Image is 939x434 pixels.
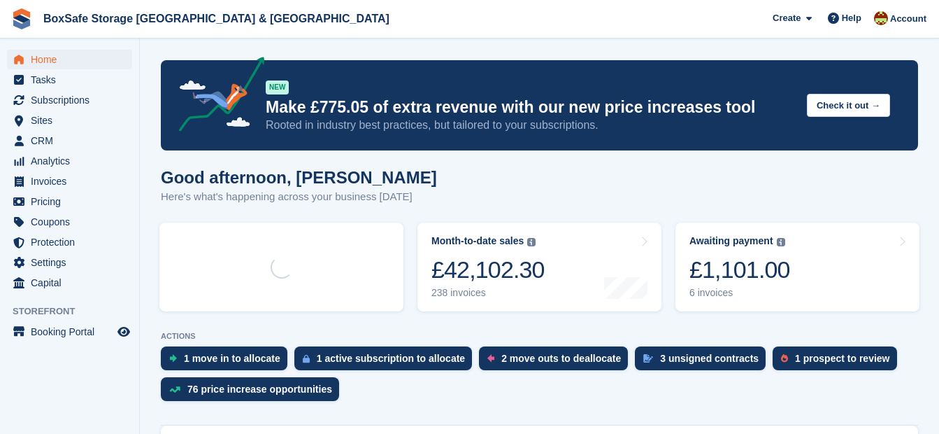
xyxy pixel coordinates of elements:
div: £42,102.30 [431,255,545,284]
span: Account [890,12,926,26]
a: menu [7,131,132,150]
img: price-adjustments-announcement-icon-8257ccfd72463d97f412b2fc003d46551f7dbcb40ab6d574587a9cd5c0d94... [167,57,265,136]
a: menu [7,171,132,191]
div: 6 invoices [689,287,790,299]
img: contract_signature_icon-13c848040528278c33f63329250d36e43548de30e8caae1d1a13099fd9432cc5.svg [643,354,653,363]
a: 1 move in to allocate [161,346,294,377]
span: Capital [31,273,115,293]
span: Subscriptions [31,90,115,110]
button: Check it out → [807,94,890,117]
span: Help [842,11,861,25]
span: Tasks [31,70,115,90]
a: menu [7,90,132,110]
div: 1 move in to allocate [184,353,280,364]
img: icon-info-grey-7440780725fd019a000dd9b08b2336e03edf1995a4989e88bcd33f0948082b44.svg [527,238,536,246]
a: menu [7,192,132,211]
a: menu [7,212,132,232]
div: 2 move outs to deallocate [501,353,621,364]
span: Storefront [13,304,139,318]
div: NEW [266,80,289,94]
span: Booking Portal [31,322,115,342]
img: icon-info-grey-7440780725fd019a000dd9b08b2336e03edf1995a4989e88bcd33f0948082b44.svg [777,238,785,246]
span: Create [773,11,801,25]
img: move_ins_to_allocate_icon-fdf77a2bb77ea45bf5b3d319d69a93e2d87916cf1d5bf7949dd705db3b84f3ca.svg [169,354,177,363]
a: 2 move outs to deallocate [479,346,635,377]
p: Make £775.05 of extra revenue with our new price increases tool [266,97,796,118]
a: Awaiting payment £1,101.00 6 invoices [675,223,919,311]
p: Rooted in industry best practices, but tailored to your subscriptions. [266,118,796,133]
a: 1 active subscription to allocate [294,346,479,377]
div: £1,101.00 [689,255,790,284]
img: price_increase_opportunities-93ffe204e8149a01c8c9dc8f82e8f89637d9d84a8eef4429ea346261dce0b2c0.svg [169,386,180,393]
img: move_outs_to_deallocate_icon-f764333ba52eb49d3ac5e1228854f67142a1ed5810a6f6cc68b1a99e826820c5.svg [487,354,494,363]
a: menu [7,111,132,130]
a: menu [7,70,132,90]
span: Protection [31,232,115,252]
a: menu [7,253,132,272]
span: Home [31,50,115,69]
img: prospect-51fa495bee0391a8d652442698ab0144808aea92771e9ea1ae160a38d050c398.svg [781,354,788,363]
div: 76 price increase opportunities [187,384,332,395]
div: Month-to-date sales [431,235,524,247]
a: menu [7,232,132,252]
h1: Good afternoon, [PERSON_NAME] [161,168,437,187]
span: Settings [31,253,115,272]
div: 1 prospect to review [795,353,889,364]
img: Kim [874,11,888,25]
span: Sites [31,111,115,130]
span: Invoices [31,171,115,191]
span: Pricing [31,192,115,211]
div: 238 invoices [431,287,545,299]
div: 3 unsigned contracts [660,353,759,364]
p: Here's what's happening across your business [DATE] [161,189,437,205]
a: menu [7,273,132,293]
div: 1 active subscription to allocate [317,353,465,364]
span: Analytics [31,151,115,171]
a: menu [7,50,132,69]
p: ACTIONS [161,332,918,341]
a: BoxSafe Storage [GEOGRAPHIC_DATA] & [GEOGRAPHIC_DATA] [38,7,395,30]
a: Month-to-date sales £42,102.30 238 invoices [417,223,661,311]
span: Coupons [31,212,115,232]
a: Preview store [115,323,132,340]
span: CRM [31,131,115,150]
a: 1 prospect to review [773,346,903,377]
a: 76 price increase opportunities [161,377,346,408]
a: menu [7,322,132,342]
div: Awaiting payment [689,235,773,247]
img: active_subscription_to_allocate_icon-d502201f5373d7db506a760aba3b589e785aa758c864c3986d89f69b8ff3... [303,354,310,363]
a: menu [7,151,132,171]
img: stora-icon-8386f47178a22dfd0bd8f6a31ec36ba5ce8667c1dd55bd0f319d3a0aa187defe.svg [11,8,32,29]
a: 3 unsigned contracts [635,346,773,377]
